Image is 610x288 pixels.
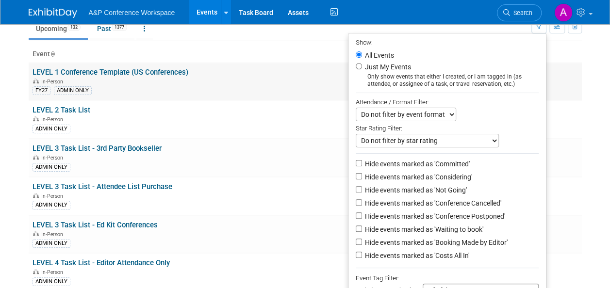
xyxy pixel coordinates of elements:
[363,185,467,195] label: Hide events marked as 'Not Going'
[363,52,394,59] label: All Events
[41,193,66,199] span: In-Person
[33,277,70,286] div: ADMIN ONLY
[33,106,90,114] a: LEVEL 2 Task List
[356,36,539,48] div: Show:
[67,24,81,31] span: 132
[497,4,542,21] a: Search
[356,121,539,134] div: Star Rating Filter:
[33,193,39,198] img: In-Person Event
[41,79,66,85] span: In-Person
[33,125,70,133] div: ADMIN ONLY
[41,116,66,123] span: In-Person
[33,144,162,153] a: LEVEL 3 Task List - 3rd Party Bookseller
[554,3,573,22] img: Alice Billington
[41,269,66,275] span: In-Person
[54,86,92,95] div: ADMIN ONLY
[33,239,70,248] div: ADMIN ONLY
[33,221,158,229] a: LEVEL 3 Task List - Ed Kit Conferences
[33,258,170,267] a: LEVEL 4 Task List - Editor Attendance Only
[89,9,175,16] span: A&P Conference Workspace
[510,9,532,16] span: Search
[363,224,483,234] label: Hide events marked as 'Waiting to book'
[33,163,70,172] div: ADMIN ONLY
[356,73,539,88] div: Only show events that either I created, or I am tagged in (as attendee, or assignee of a task, or...
[356,96,539,108] div: Attendance / Format Filter:
[363,211,505,221] label: Hide events marked as 'Conference Postponed'
[33,68,188,77] a: LEVEL 1 Conference Template (US Conferences)
[33,116,39,121] img: In-Person Event
[356,272,539,284] div: Event Tag Filter:
[363,251,469,260] label: Hide events marked as 'Costs All In'
[29,8,77,18] img: ExhibitDay
[41,155,66,161] span: In-Person
[33,86,50,95] div: FY27
[50,50,55,58] a: Sort by Event Name
[29,46,361,63] th: Event
[363,62,411,72] label: Just My Events
[363,238,508,247] label: Hide events marked as 'Booking Made by Editor'
[363,198,501,208] label: Hide events marked as 'Conference Cancelled'
[41,231,66,238] span: In-Person
[363,159,470,169] label: Hide events marked as 'Committed'
[112,24,127,31] span: 1377
[33,269,39,274] img: In-Person Event
[29,19,88,38] a: Upcoming132
[33,201,70,209] div: ADMIN ONLY
[33,79,39,83] img: In-Person Event
[363,172,472,182] label: Hide events marked as 'Considering'
[33,182,172,191] a: LEVEL 3 Task List - Attendee List Purchase
[33,155,39,160] img: In-Person Event
[33,231,39,236] img: In-Person Event
[90,19,134,38] a: Past1377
